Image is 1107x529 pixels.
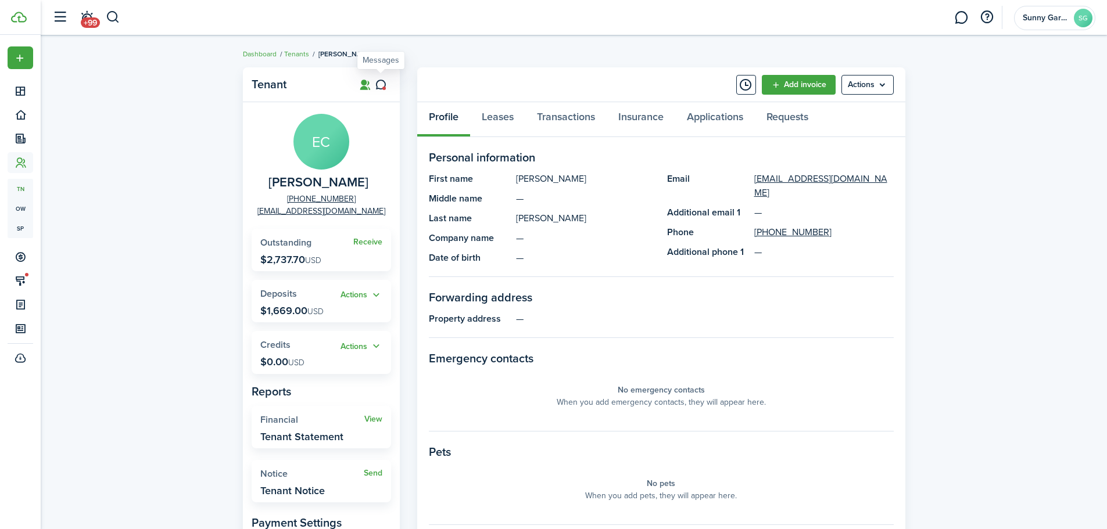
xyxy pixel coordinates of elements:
panel-main-description: [PERSON_NAME] [516,172,655,186]
button: Open menu [841,75,894,95]
span: USD [307,305,324,318]
panel-main-title: Additional phone 1 [667,245,748,259]
span: Deposits [260,287,297,300]
panel-main-title: Additional email 1 [667,206,748,219]
a: Transactions [525,102,607,137]
panel-main-title: Phone [667,225,748,239]
span: +99 [81,17,100,28]
button: Open menu [341,340,382,353]
panel-main-section-title: Emergency contacts [429,350,894,367]
panel-main-subtitle: Reports [252,383,391,400]
panel-main-description: [PERSON_NAME] [516,211,655,225]
a: Dashboard [243,49,277,59]
panel-main-placeholder-description: When you add emergency contacts, they will appear here. [557,396,766,408]
p: $0.00 [260,356,304,368]
span: Sunny Garden LLC [1023,14,1069,22]
widget-stats-description: Tenant Statement [260,431,343,442]
panel-main-placeholder-title: No emergency contacts [618,384,705,396]
a: [EMAIL_ADDRESS][DOMAIN_NAME] [257,205,385,217]
button: Timeline [736,75,756,95]
panel-main-title: Email [667,172,748,200]
button: Open menu [341,289,382,302]
a: Messaging [950,3,972,33]
span: USD [288,357,304,369]
panel-main-title: Tenant [252,78,345,91]
panel-main-description: — [516,192,655,206]
panel-main-title: Company name [429,231,510,245]
panel-main-title: First name [429,172,510,186]
menu-btn: Actions [841,75,894,95]
panel-main-section-title: Pets [429,443,894,460]
p: $2,737.70 [260,254,321,265]
panel-main-description: — [516,312,894,326]
span: Enrique Crespo [268,175,368,190]
panel-main-title: Last name [429,211,510,225]
a: Tenants [284,49,309,59]
button: Search [106,8,120,27]
button: Open menu [8,46,33,69]
panel-main-placeholder-description: When you add pets, they will appear here. [585,490,737,502]
span: Outstanding [260,236,311,249]
a: Receive [353,237,382,247]
span: [PERSON_NAME] [318,49,373,59]
widget-stats-title: Financial [260,415,364,425]
a: Leases [470,102,525,137]
a: Send [364,469,382,478]
panel-main-description: — [516,231,655,245]
a: sp [8,218,33,238]
widget-stats-description: Tenant Notice [260,485,325,496]
a: [EMAIL_ADDRESS][DOMAIN_NAME] [754,172,894,200]
panel-main-description: — [516,251,655,265]
a: tn [8,179,33,199]
span: Credits [260,338,291,351]
a: [PHONE_NUMBER] [754,225,832,239]
a: ow [8,199,33,218]
a: Applications [675,102,755,137]
button: Open sidebar [49,6,71,28]
div: Messages [363,55,399,66]
a: [PHONE_NUMBER] [287,193,356,205]
panel-main-section-title: Personal information [429,149,894,166]
a: Add invoice [762,75,836,95]
panel-main-title: Date of birth [429,251,510,265]
a: View [364,415,382,424]
panel-main-title: Middle name [429,192,510,206]
a: Insurance [607,102,675,137]
p: $1,669.00 [260,305,324,316]
panel-main-placeholder-title: No pets [647,477,675,490]
button: Open resource center [977,8,997,27]
a: Notifications [76,3,98,33]
avatar-text: SG [1074,9,1092,27]
span: USD [305,254,321,267]
img: TenantCloud [11,12,27,23]
widget-stats-title: Notice [260,469,364,479]
panel-main-title: Property address [429,312,510,326]
avatar-text: EC [293,114,349,170]
a: Requests [755,102,820,137]
panel-main-section-title: Forwarding address [429,289,894,306]
button: Actions [341,289,382,302]
button: Actions [341,340,382,353]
